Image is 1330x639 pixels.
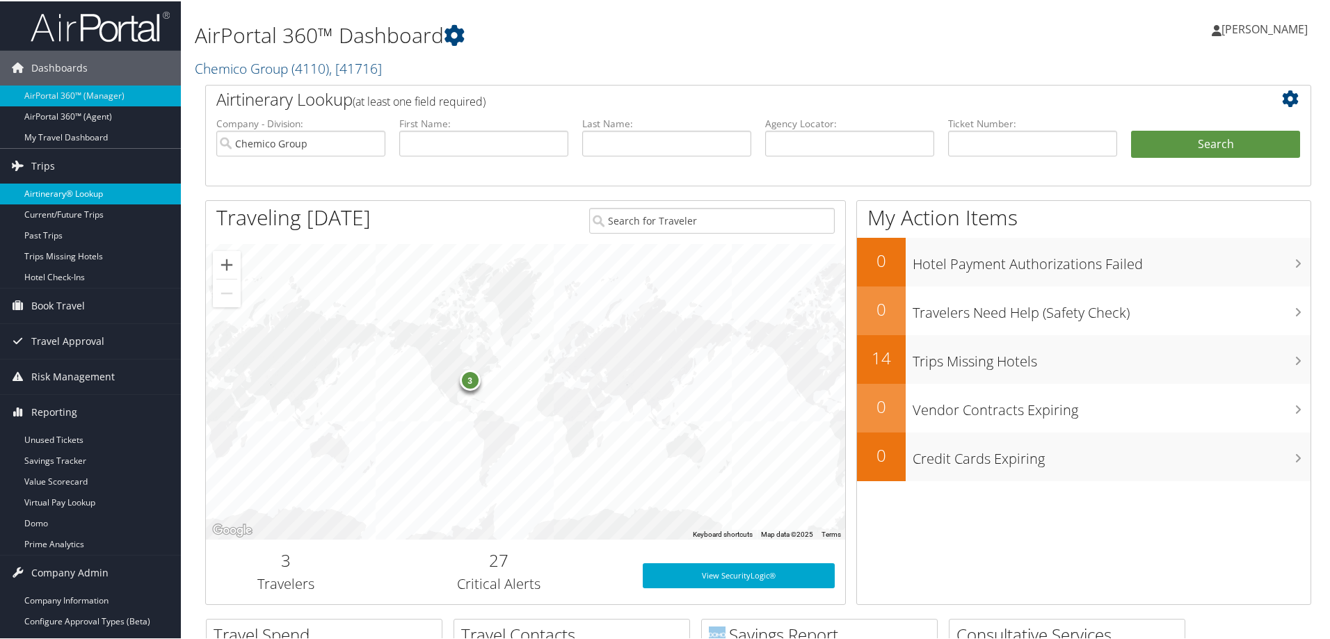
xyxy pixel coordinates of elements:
[31,9,170,42] img: airportal-logo.png
[209,520,255,538] a: Open this area in Google Maps (opens a new window)
[857,236,1311,285] a: 0Hotel Payment Authorizations Failed
[31,394,77,428] span: Reporting
[857,442,906,466] h2: 0
[213,250,241,277] button: Zoom in
[216,115,385,129] label: Company - Division:
[31,323,104,357] span: Travel Approval
[693,528,753,538] button: Keyboard shortcuts
[31,49,88,84] span: Dashboards
[1131,129,1300,157] button: Search
[31,287,85,322] span: Book Travel
[31,147,55,182] span: Trips
[376,547,622,571] h2: 27
[948,115,1117,129] label: Ticket Number:
[589,207,835,232] input: Search for Traveler
[857,202,1311,231] h1: My Action Items
[1212,7,1322,49] a: [PERSON_NAME]
[459,369,480,389] div: 3
[195,58,382,76] a: Chemico Group
[857,394,906,417] h2: 0
[399,115,568,129] label: First Name:
[216,202,371,231] h1: Traveling [DATE]
[857,296,906,320] h2: 0
[31,358,115,393] span: Risk Management
[582,115,751,129] label: Last Name:
[31,554,109,589] span: Company Admin
[376,573,622,592] h3: Critical Alerts
[822,529,841,537] a: Terms (opens in new tab)
[213,278,241,306] button: Zoom out
[913,343,1311,370] h3: Trips Missing Hotels
[857,345,906,369] h2: 14
[761,529,813,537] span: Map data ©2025
[643,562,835,587] a: View SecurityLogic®
[329,58,382,76] span: , [ 41716 ]
[913,392,1311,419] h3: Vendor Contracts Expiring
[913,295,1311,321] h3: Travelers Need Help (Safety Check)
[857,248,906,271] h2: 0
[353,92,486,108] span: (at least one field required)
[216,573,355,592] h3: Travelers
[857,382,1311,431] a: 0Vendor Contracts Expiring
[1221,20,1308,35] span: [PERSON_NAME]
[291,58,329,76] span: ( 4110 )
[216,86,1208,110] h2: Airtinerary Lookup
[857,334,1311,382] a: 14Trips Missing Hotels
[216,547,355,571] h2: 3
[209,520,255,538] img: Google
[857,285,1311,334] a: 0Travelers Need Help (Safety Check)
[913,246,1311,273] h3: Hotel Payment Authorizations Failed
[857,431,1311,480] a: 0Credit Cards Expiring
[195,19,946,49] h1: AirPortal 360™ Dashboard
[913,441,1311,467] h3: Credit Cards Expiring
[765,115,934,129] label: Agency Locator:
